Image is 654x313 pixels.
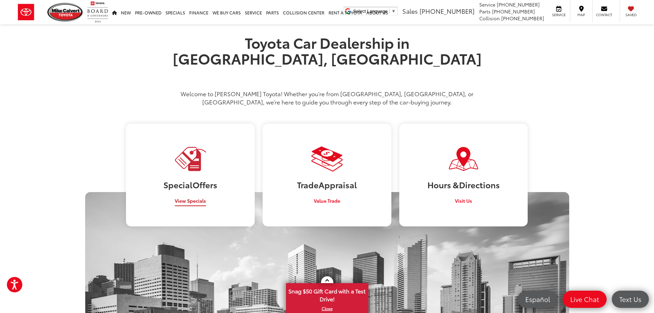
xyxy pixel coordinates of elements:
[287,284,368,305] span: Snag $50 Gift Card with a Test Drive!
[402,7,418,15] span: Sales
[175,197,206,204] span: View Specials
[268,180,386,189] h3: Trade Appraisal
[168,89,487,106] p: Welcome to [PERSON_NAME] Toyota! Whether you’re from [GEOGRAPHIC_DATA], [GEOGRAPHIC_DATA], or [GE...
[497,1,540,8] span: [PHONE_NUMBER]
[420,7,474,15] span: [PHONE_NUMBER]
[612,291,649,308] a: Text Us
[448,146,479,172] img: Visit Our Dealership
[399,124,528,226] a: Hours &Directions Visit Us
[551,12,566,17] span: Service
[404,180,523,189] h3: Hours & Directions
[263,124,391,226] a: TradeAppraisal Value Trade
[126,124,254,226] a: SpecialOffers View Specials
[168,34,487,82] h1: Toyota Car Dealership in [GEOGRAPHIC_DATA], [GEOGRAPHIC_DATA]
[47,3,84,22] img: Mike Calvert Toyota
[391,9,396,14] span: ▼
[616,295,645,303] span: Text Us
[574,12,589,17] span: Map
[563,291,607,308] a: Live Chat
[131,180,249,189] h3: Special Offers
[596,12,612,17] span: Contact
[479,1,495,8] span: Service
[174,145,207,172] img: Visit Our Dealership
[479,15,500,22] span: Collision
[501,15,544,22] span: [PHONE_NUMBER]
[623,12,639,17] span: Saved
[518,291,558,308] a: Español
[455,197,472,204] span: Visit Us
[492,8,535,15] span: [PHONE_NUMBER]
[314,197,340,204] span: Value Trade
[311,146,343,172] img: Visit Our Dealership
[567,295,603,303] span: Live Chat
[479,8,491,15] span: Parts
[522,295,553,303] span: Español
